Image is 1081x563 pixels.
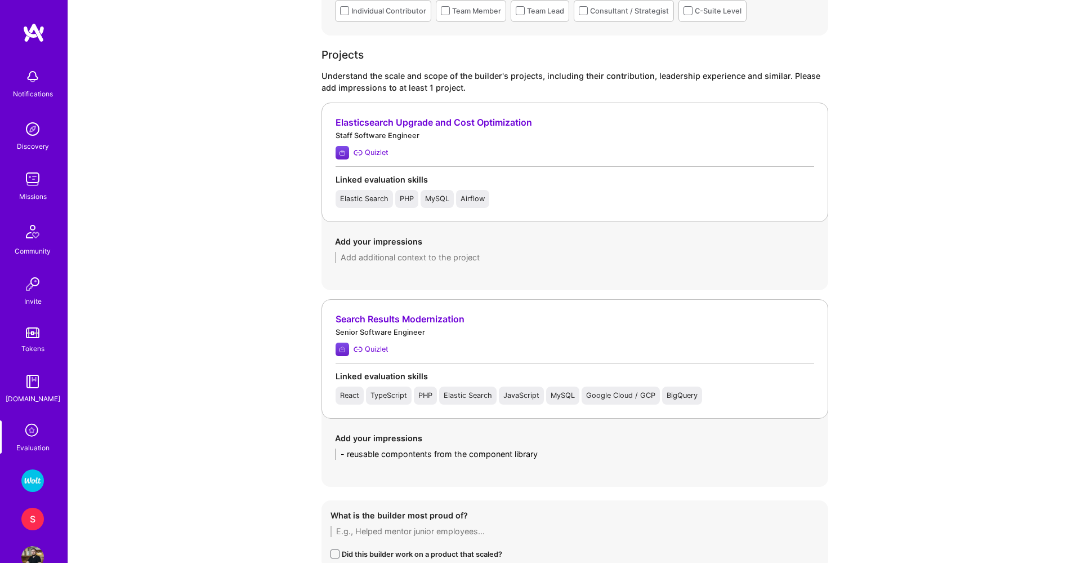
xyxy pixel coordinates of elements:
i: Quizlet [354,148,363,157]
div: Team Member [452,5,501,17]
div: Individual Contributor [351,5,426,17]
a: S [19,508,47,530]
div: Team Lead [527,5,564,17]
div: React [340,391,359,400]
div: Evaluation [16,442,50,454]
div: Add your impressions [335,236,815,247]
div: PHP [400,194,414,203]
div: Staff Software Engineer [336,130,814,141]
div: JavaScript [503,391,539,400]
img: discovery [21,118,44,140]
div: BigQuery [667,391,698,400]
div: Elastic Search [444,391,492,400]
img: Community [19,218,46,245]
img: Company logo [336,343,349,356]
i: icon SelectionTeam [22,420,43,442]
div: Discovery [17,140,49,152]
img: logo [23,23,45,43]
textarea: - reusable compontents from the component library [335,449,815,460]
img: tokens [26,327,39,338]
div: C-Suite Level [695,5,741,17]
div: Quizlet [365,343,388,355]
img: bell [21,65,44,88]
div: Add your impressions [335,432,815,444]
div: Elasticsearch Upgrade and Cost Optimization [336,117,814,128]
img: Invite [21,273,44,295]
div: Elastic Search [340,194,388,203]
div: Missions [19,190,47,202]
div: Notifications [13,88,53,100]
div: Linked evaluation skills [336,370,814,382]
div: Senior Software Engineer [336,326,814,338]
img: teamwork [21,168,44,190]
div: Tokens [21,343,44,354]
div: Understand the scale and scope of the builder's projects, including their contribution, leadershi... [321,70,828,94]
div: PHP [418,391,432,400]
div: TypeScript [370,391,407,400]
div: Did this builder work on a product that scaled? [342,548,502,560]
div: MySQL [551,391,575,400]
div: What is the builder most proud of? [330,509,819,521]
div: Linked evaluation skills [336,174,814,185]
i: Quizlet [354,345,363,354]
div: Community [15,245,51,257]
img: Wolt - Fintech: Payments Expansion Team [21,469,44,492]
div: Invite [24,295,42,307]
div: Airflow [461,194,485,203]
img: guide book [21,370,44,393]
img: Company logo [336,146,349,159]
a: Quizlet [354,147,388,158]
a: Wolt - Fintech: Payments Expansion Team [19,469,47,492]
div: MySQL [425,194,449,203]
div: S [21,508,44,530]
div: Projects [321,49,828,61]
div: Quizlet [365,147,388,158]
a: Quizlet [354,343,388,355]
div: Consultant / Strategist [590,5,669,17]
div: [DOMAIN_NAME] [6,393,60,405]
div: Search Results Modernization [336,313,814,325]
div: Google Cloud / GCP [586,391,655,400]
